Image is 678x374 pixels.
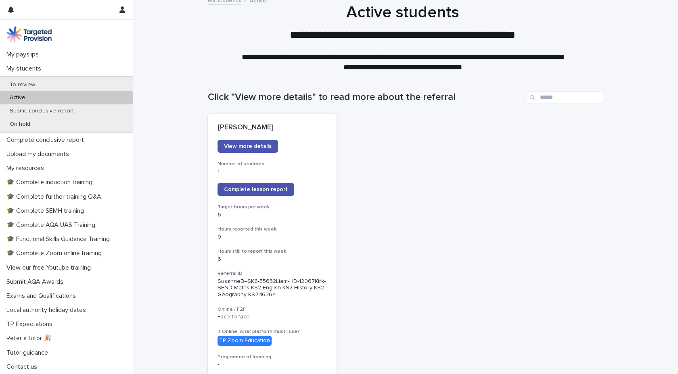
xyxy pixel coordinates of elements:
[3,65,48,73] p: My students
[218,354,327,360] h3: Programme of learning
[218,212,327,218] p: 6
[208,91,523,103] h1: Click "View more details" to read more about the referral
[218,161,327,167] h3: Number of students
[3,121,37,128] p: On hold
[3,150,75,158] p: Upload my documents
[527,91,603,104] input: Search
[3,278,70,286] p: Submit AQA Awards
[3,81,42,88] p: To review
[218,270,327,277] h3: Referral ID
[224,143,272,149] span: View more details
[3,235,116,243] p: 🎓 Functional Skills Guidance Training
[3,335,58,342] p: Refer a tutor 🎉
[218,361,327,368] p: -
[205,3,601,22] h1: Active students
[218,168,327,175] p: 1
[3,207,90,215] p: 🎓 Complete SEMH training
[224,187,288,192] span: Complete lesson report
[3,193,108,201] p: 🎓 Complete further training Q&A
[3,164,50,172] p: My resources
[3,306,92,314] p: Local authority holiday dates
[218,140,278,153] a: View more details
[3,51,45,58] p: My payslips
[3,249,108,257] p: 🎓 Complete Zoom online training
[3,264,97,272] p: View our free Youtube training
[3,108,80,114] p: Submit conclusive report
[6,26,52,42] img: M5nRWzHhSzIhMunXDL62
[3,292,82,300] p: Exams and Qualifications
[218,204,327,210] h3: Target hours per week
[218,314,327,320] p: Face to face
[218,226,327,233] h3: Hours reported this week
[3,179,99,186] p: 🎓 Complete induction training
[218,183,294,196] a: Complete lesson report
[218,123,327,132] p: [PERSON_NAME]
[3,320,59,328] p: TP Expectations
[218,306,327,313] h3: Online / F2F
[3,349,54,357] p: Tutor guidance
[3,94,32,101] p: Active
[218,278,327,298] p: SusanneB--SK6-55632Liam-HD-12067Kirk-SEND-Maths KS2 English KS2 History KS2 Geography KS2-16364
[3,221,102,229] p: 🎓 Complete AQA UAS Training
[3,363,44,371] p: Contact us
[218,248,327,255] h3: Hours still to report this week
[218,256,327,263] p: 6
[218,336,272,346] div: TP Zoom Education
[218,328,327,335] h3: If Online, what platform must I use?
[3,136,90,144] p: Complete conclusive report
[218,234,327,241] p: 0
